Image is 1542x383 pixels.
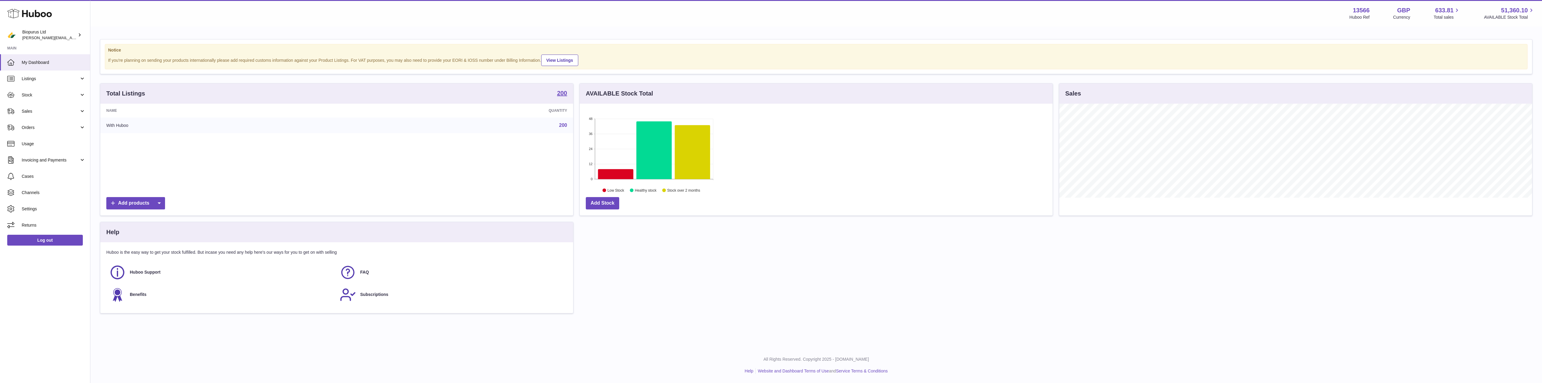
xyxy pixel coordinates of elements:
span: Sales [22,108,79,114]
a: Service Terms & Conditions [836,369,888,373]
strong: 13566 [1353,6,1370,14]
img: peter@biopurus.co.uk [7,30,16,39]
span: My Dashboard [22,60,86,65]
text: 0 [591,177,592,181]
h3: Sales [1065,89,1081,98]
span: Listings [22,76,79,82]
h3: AVAILABLE Stock Total [586,89,653,98]
li: and [756,368,888,374]
text: Healthy stock [635,188,657,193]
th: Quantity [350,104,573,118]
span: Subscriptions [360,292,388,297]
span: Orders [22,125,79,130]
span: Returns [22,222,86,228]
span: Usage [22,141,86,147]
th: Name [100,104,350,118]
span: Stock [22,92,79,98]
span: Channels [22,190,86,196]
span: Cases [22,174,86,179]
span: Benefits [130,292,146,297]
a: 633.81 Total sales [1434,6,1460,20]
td: With Huboo [100,118,350,133]
span: AVAILABLE Stock Total [1484,14,1535,20]
a: Benefits [109,287,334,303]
span: Invoicing and Payments [22,157,79,163]
a: Huboo Support [109,264,334,281]
a: Add products [106,197,165,209]
a: 200 [557,90,567,97]
text: 48 [589,117,592,121]
span: Settings [22,206,86,212]
span: FAQ [360,269,369,275]
strong: Notice [108,47,1524,53]
a: Log out [7,235,83,246]
h3: Total Listings [106,89,145,98]
span: Total sales [1434,14,1460,20]
p: Huboo is the easy way to get your stock fulfilled. But incase you need any help here's our ways f... [106,250,567,255]
div: If you're planning on sending your products internationally please add required customs informati... [108,54,1524,66]
p: All Rights Reserved. Copyright 2025 - [DOMAIN_NAME] [95,356,1537,362]
strong: 200 [557,90,567,96]
text: Low Stock [607,188,624,193]
div: Biopurus Ltd [22,29,76,41]
span: 51,360.10 [1501,6,1528,14]
text: Stock over 2 months [667,188,700,193]
a: FAQ [340,264,564,281]
text: 24 [589,147,592,151]
span: Huboo Support [130,269,161,275]
strong: GBP [1397,6,1410,14]
span: 633.81 [1435,6,1453,14]
a: Subscriptions [340,287,564,303]
text: 36 [589,132,592,136]
a: View Listings [541,55,578,66]
a: Add Stock [586,197,619,209]
div: Currency [1393,14,1410,20]
a: 51,360.10 AVAILABLE Stock Total [1484,6,1535,20]
h3: Help [106,228,119,236]
a: 200 [559,123,567,128]
div: Huboo Ref [1350,14,1370,20]
a: Help [745,369,754,373]
text: 12 [589,162,592,166]
a: Website and Dashboard Terms of Use [758,369,829,373]
span: [PERSON_NAME][EMAIL_ADDRESS][DOMAIN_NAME] [22,35,121,40]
